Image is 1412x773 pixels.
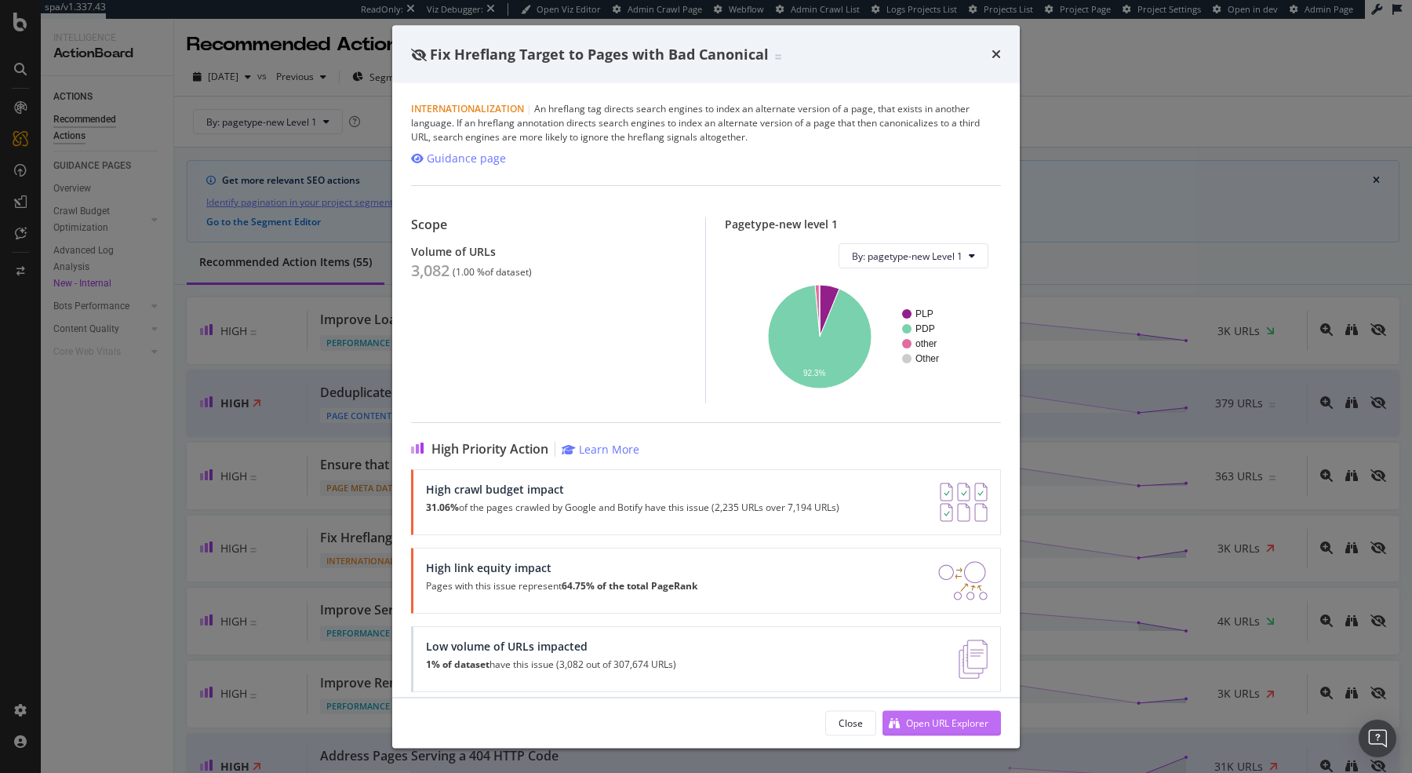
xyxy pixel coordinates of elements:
strong: 31.06% [426,501,459,514]
div: Open Intercom Messenger [1359,720,1396,757]
div: times [992,44,1001,64]
text: 92.3% [803,369,825,377]
button: By: pagetype-new Level 1 [839,243,988,268]
div: Volume of URLs [411,245,686,258]
div: Learn More [579,442,639,457]
text: PDP [915,323,935,334]
span: | [526,102,532,115]
div: Open URL Explorer [906,716,988,729]
div: Pagetype-new level 1 [725,217,1001,231]
img: DDxVyA23.png [938,561,988,600]
span: Internationalization [411,102,524,115]
div: ( 1.00 % of dataset ) [453,267,532,278]
div: Scope [411,217,686,232]
div: An hreflang tag directs search engines to index an alternate version of a page, that exists in an... [411,102,1001,144]
text: PLP [915,308,933,319]
p: of the pages crawled by Google and Botify have this issue (2,235 URLs over 7,194 URLs) [426,502,839,513]
div: eye-slash [411,48,427,60]
strong: 1% of dataset [426,658,489,671]
div: Close [839,716,863,729]
p: Pages with this issue represent [426,581,697,592]
span: High Priority Action [431,442,548,457]
img: e5DMFwAAAABJRU5ErkJggg== [959,640,988,679]
a: Guidance page [411,151,506,166]
button: Open URL Explorer [883,710,1001,735]
div: modal [392,25,1020,748]
strong: 64.75% of the total PageRank [562,579,697,593]
text: Other [915,353,939,364]
div: Low volume of URLs impacted [426,640,676,653]
div: 3,082 [411,261,449,280]
div: Guidance page [427,151,506,166]
img: Equal [775,54,781,59]
div: High crawl budget impact [426,483,839,496]
p: have this issue (3,082 out of 307,674 URLs) [426,659,676,670]
img: AY0oso9MOvYAAAAASUVORK5CYII= [940,483,988,522]
span: By: pagetype-new Level 1 [852,249,963,262]
button: Close [825,710,876,735]
div: High link equity impact [426,561,697,574]
span: Fix Hreflang Target to Pages with Bad Canonical [430,44,769,63]
text: other [915,338,937,349]
svg: A chart. [737,281,988,391]
a: Learn More [562,442,639,457]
